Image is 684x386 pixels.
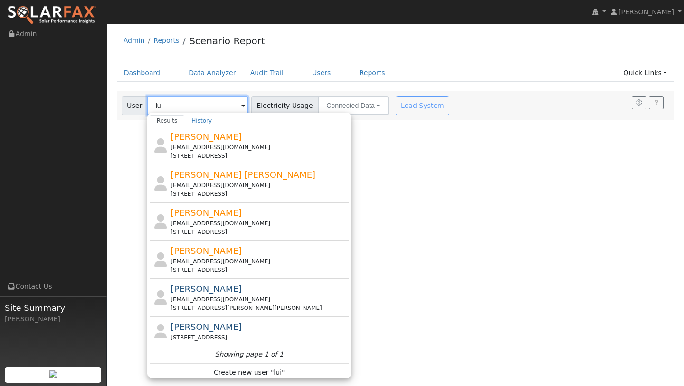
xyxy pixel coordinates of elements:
[171,266,347,274] div: [STREET_ADDRESS]
[171,295,347,304] div: [EMAIL_ADDRESS][DOMAIN_NAME]
[171,257,347,266] div: [EMAIL_ADDRESS][DOMAIN_NAME]
[117,64,168,82] a: Dashboard
[171,132,242,142] span: [PERSON_NAME]
[318,96,389,115] button: Connected Data
[215,349,284,359] i: Showing page 1 of 1
[171,228,347,236] div: [STREET_ADDRESS]
[171,304,347,312] div: [STREET_ADDRESS][PERSON_NAME][PERSON_NAME]
[251,96,318,115] span: Electricity Usage
[184,115,219,126] a: History
[49,370,57,378] img: retrieve
[171,219,347,228] div: [EMAIL_ADDRESS][DOMAIN_NAME]
[243,64,291,82] a: Audit Trail
[171,284,242,294] span: [PERSON_NAME]
[123,37,145,44] a: Admin
[171,322,242,332] span: [PERSON_NAME]
[122,96,148,115] span: User
[150,115,185,126] a: Results
[171,170,315,180] span: [PERSON_NAME] [PERSON_NAME]
[171,152,347,160] div: [STREET_ADDRESS]
[153,37,179,44] a: Reports
[632,96,646,109] button: Settings
[616,64,674,82] a: Quick Links
[618,8,674,16] span: [PERSON_NAME]
[5,314,102,324] div: [PERSON_NAME]
[171,246,242,256] span: [PERSON_NAME]
[171,181,347,190] div: [EMAIL_ADDRESS][DOMAIN_NAME]
[181,64,243,82] a: Data Analyzer
[214,367,285,378] span: Create new user "lui"
[171,333,347,342] div: [STREET_ADDRESS]
[189,35,265,47] a: Scenario Report
[7,5,96,25] img: SolarFax
[171,190,347,198] div: [STREET_ADDRESS]
[171,143,347,152] div: [EMAIL_ADDRESS][DOMAIN_NAME]
[649,96,664,109] a: Help Link
[171,208,242,218] span: [PERSON_NAME]
[5,301,102,314] span: Site Summary
[305,64,338,82] a: Users
[147,96,248,115] input: Select a User
[352,64,392,82] a: Reports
